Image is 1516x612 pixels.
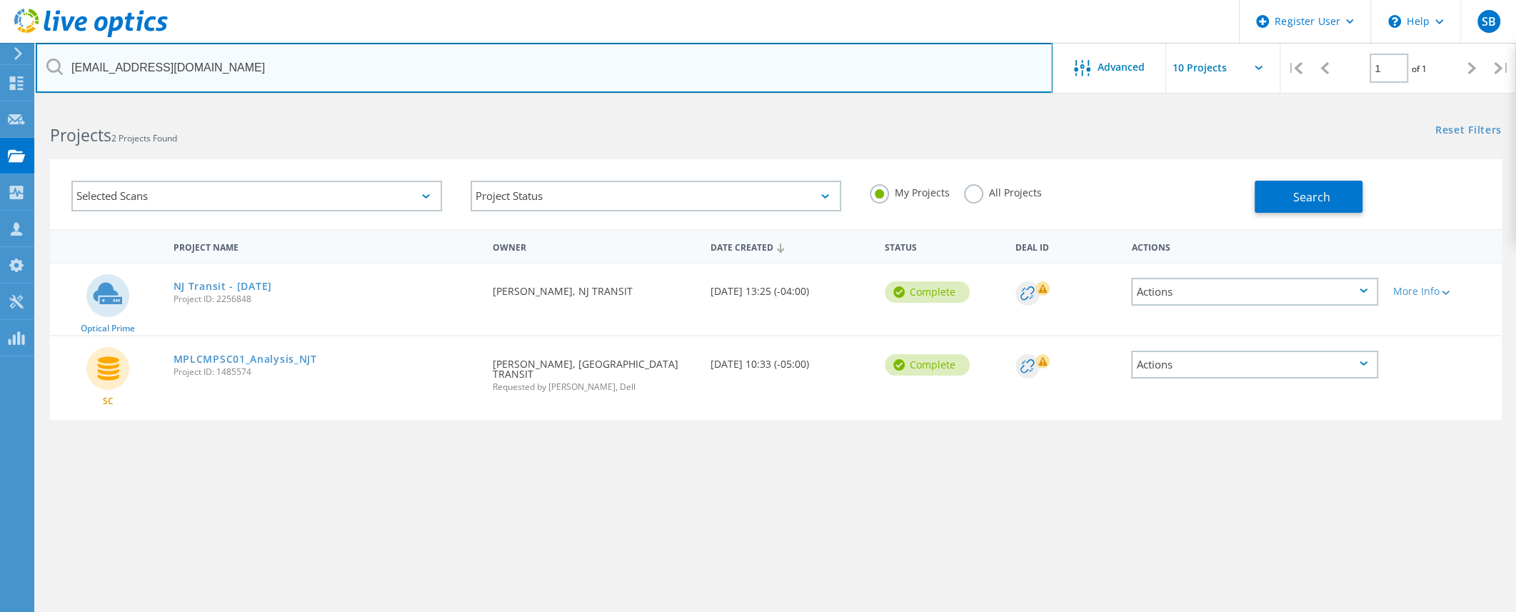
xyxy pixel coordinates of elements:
div: | [1280,43,1310,94]
div: [DATE] 10:33 (-05:00) [703,336,878,383]
a: MPLCMPSC01_Analysis_NJT [174,354,317,364]
div: | [1487,43,1516,94]
label: My Projects [870,184,950,198]
label: All Projects [964,184,1042,198]
span: Advanced [1098,62,1145,72]
div: Deal Id [1008,233,1125,259]
div: More Info [1392,286,1495,296]
div: Project Name [166,233,486,259]
span: Optical Prime [81,324,135,333]
div: Date Created [703,233,878,260]
div: Project Status [471,181,841,211]
span: Search [1293,189,1330,205]
button: Search [1255,181,1362,213]
span: of 1 [1412,63,1427,75]
span: 2 Projects Found [111,132,177,144]
div: [DATE] 13:25 (-04:00) [703,264,878,311]
a: Reset Filters [1435,125,1502,137]
div: Complete [885,354,970,376]
div: Complete [885,281,970,303]
div: Actions [1131,278,1378,306]
input: Search projects by name, owner, ID, company, etc [36,43,1053,93]
div: [PERSON_NAME], [GEOGRAPHIC_DATA] TRANSIT [486,336,703,406]
div: Actions [1131,351,1378,378]
div: [PERSON_NAME], NJ TRANSIT [486,264,703,311]
span: SC [103,397,114,406]
div: Selected Scans [71,181,442,211]
div: Owner [486,233,703,259]
span: Requested by [PERSON_NAME], Dell [493,383,696,391]
a: Live Optics Dashboard [14,30,168,40]
a: NJ Transit - [DATE] [174,281,272,291]
div: Actions [1124,233,1385,259]
div: Status [878,233,1008,259]
svg: \n [1388,15,1401,28]
span: SB [1481,16,1495,27]
span: Project ID: 2256848 [174,295,478,304]
b: Projects [50,124,111,146]
span: Project ID: 1485574 [174,368,478,376]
